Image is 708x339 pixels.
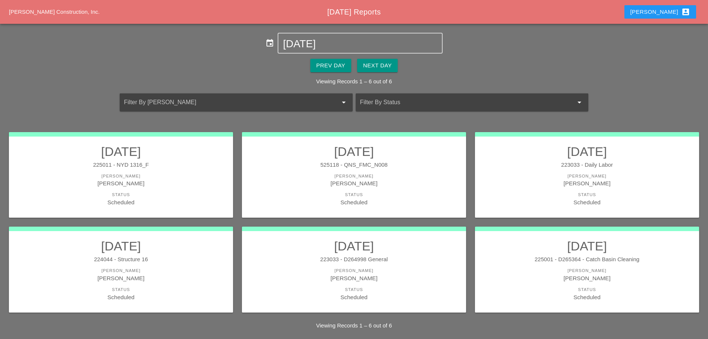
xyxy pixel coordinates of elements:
a: [DATE]224044 - Structure 16[PERSON_NAME][PERSON_NAME]StatusScheduled [16,239,226,301]
div: 525118 - QNS_FMC_N008 [249,161,459,169]
div: [PERSON_NAME] [249,274,459,282]
button: [PERSON_NAME] [624,5,696,19]
div: 225011 - NYD 1316_F [16,161,226,169]
div: [PERSON_NAME] [249,268,459,274]
i: event [265,39,274,48]
i: arrow_drop_down [339,98,348,107]
a: [DATE]225001 - D265364 - Catch Basin Cleaning[PERSON_NAME][PERSON_NAME]StatusScheduled [482,239,692,301]
button: Next Day [357,59,398,72]
div: Scheduled [249,198,459,207]
a: [PERSON_NAME] Construction, Inc. [9,9,100,15]
div: [PERSON_NAME] [249,173,459,179]
h2: [DATE] [249,144,459,159]
div: Status [16,192,226,198]
h2: [DATE] [16,144,226,159]
div: [PERSON_NAME] [482,274,692,282]
div: 223033 - D264998 General [249,255,459,264]
div: [PERSON_NAME] [16,179,226,188]
div: [PERSON_NAME] [482,173,692,179]
div: 223033 - Daily Labor [482,161,692,169]
div: 225001 - D265364 - Catch Basin Cleaning [482,255,692,264]
h2: [DATE] [482,144,692,159]
a: [DATE]223033 - Daily Labor[PERSON_NAME][PERSON_NAME]StatusScheduled [482,144,692,207]
h2: [DATE] [249,239,459,253]
a: [DATE]225011 - NYD 1316_F[PERSON_NAME][PERSON_NAME]StatusScheduled [16,144,226,207]
div: [PERSON_NAME] [630,7,690,16]
button: Prev Day [310,59,351,72]
div: Prev Day [316,61,345,70]
input: Select Date [283,38,437,50]
div: Scheduled [482,293,692,301]
div: Scheduled [482,198,692,207]
div: [PERSON_NAME] [482,268,692,274]
h2: [DATE] [482,239,692,253]
div: Status [482,287,692,293]
div: 224044 - Structure 16 [16,255,226,264]
div: Next Day [363,61,392,70]
div: Status [482,192,692,198]
div: Scheduled [16,293,226,301]
i: account_box [681,7,690,16]
div: [PERSON_NAME] [16,274,226,282]
a: [DATE]525118 - QNS_FMC_N008[PERSON_NAME][PERSON_NAME]StatusScheduled [249,144,459,207]
div: [PERSON_NAME] [16,268,226,274]
a: [DATE]223033 - D264998 General[PERSON_NAME][PERSON_NAME]StatusScheduled [249,239,459,301]
div: Scheduled [16,198,226,207]
span: [DATE] Reports [327,8,381,16]
h2: [DATE] [16,239,226,253]
div: Status [249,192,459,198]
i: arrow_drop_down [575,98,584,107]
div: Scheduled [249,293,459,301]
div: [PERSON_NAME] [482,179,692,188]
div: Status [249,287,459,293]
div: [PERSON_NAME] [249,179,459,188]
div: [PERSON_NAME] [16,173,226,179]
div: Status [16,287,226,293]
